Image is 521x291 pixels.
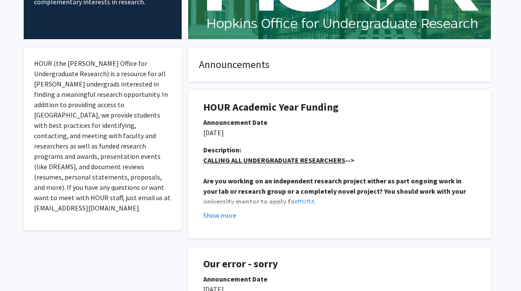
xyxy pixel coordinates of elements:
a: PURA [298,197,315,206]
u: CALLING ALL UNDERGRADUATE RESEARCHERS [203,156,345,164]
h1: Our error - sorry [203,258,476,270]
div: Announcement Date [203,274,476,284]
button: Show more [203,210,236,220]
strong: Are you working on an independent research project either as part ongoing work in your lab or res... [203,176,467,206]
strong: --> [203,156,354,164]
iframe: Chat [6,252,37,285]
p: [DATE] [203,127,476,138]
h4: Announcements [199,59,480,71]
p: . [203,176,476,207]
p: HOUR (the [PERSON_NAME] Office for Undergraduate Research) is a resource for all [PERSON_NAME] un... [34,58,171,213]
div: Announcement Date [203,117,476,127]
h1: HOUR Academic Year Funding [203,101,476,114]
div: Description: [203,145,476,155]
